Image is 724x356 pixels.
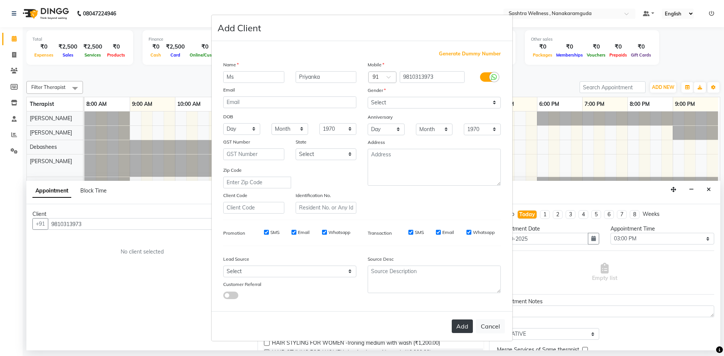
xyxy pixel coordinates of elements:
label: Email [442,229,454,236]
input: Last Name [296,71,357,83]
label: Zip Code [223,167,242,174]
input: Email [223,96,356,108]
input: Mobile [400,71,465,83]
label: Email [298,229,310,236]
label: Transaction [368,230,392,237]
input: Client Code [223,202,284,214]
label: Source Desc [368,256,394,263]
label: Customer Referral [223,281,261,288]
input: Resident No. or Any Id [296,202,357,214]
span: Generate Dummy Number [439,50,501,58]
label: Gender [368,87,386,94]
label: GST Number [223,139,250,145]
label: SMS [270,229,279,236]
label: State [296,139,307,145]
label: Name [223,61,239,68]
button: Add [452,319,473,333]
label: SMS [415,229,424,236]
label: Whatsapp [328,229,350,236]
label: Lead Source [223,256,249,263]
input: Enter Zip Code [223,177,291,188]
label: Identification No. [296,192,331,199]
input: First Name [223,71,284,83]
label: DOB [223,113,233,120]
button: Cancel [476,319,505,333]
label: Whatsapp [473,229,495,236]
label: Anniversary [368,114,393,121]
label: Client Code [223,192,247,199]
label: Promotion [223,230,245,237]
label: Address [368,139,385,146]
input: GST Number [223,148,284,160]
label: Email [223,87,235,93]
h4: Add Client [218,21,261,35]
label: Mobile [368,61,384,68]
